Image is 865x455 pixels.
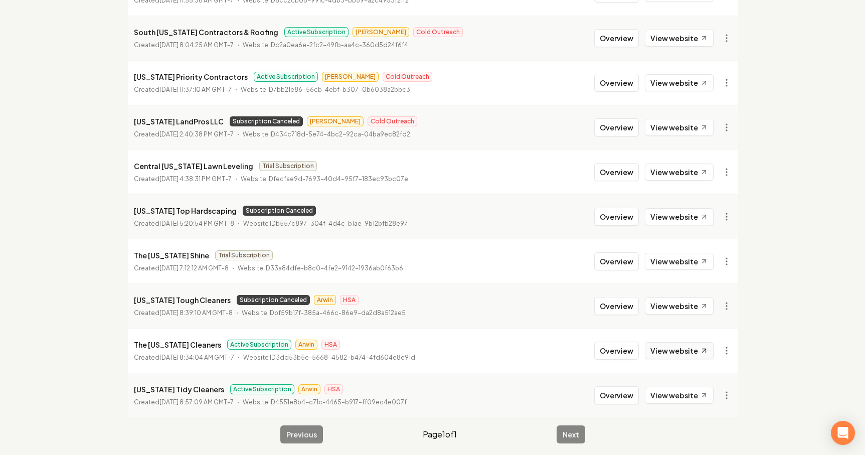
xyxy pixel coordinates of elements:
p: Website ID 33a84dfe-b8c0-4fe2-9142-1936ab0f63b6 [238,263,403,273]
span: Arwin [298,384,320,394]
button: Overview [594,163,639,181]
time: [DATE] 8:34:04 AM GMT-7 [159,354,234,361]
p: [US_STATE] Tidy Cleaners [134,383,224,395]
a: View website [645,119,714,136]
span: Cold Outreach [383,72,432,82]
span: [PERSON_NAME] [307,116,364,126]
time: [DATE] 8:39:10 AM GMT-8 [159,309,233,317]
span: Active Subscription [284,27,349,37]
span: Active Subscription [254,72,318,82]
p: Created [134,174,232,184]
button: Overview [594,118,639,136]
button: Overview [594,29,639,47]
span: Subscription Canceled [237,295,310,305]
p: South [US_STATE] Contractors & Roofing [134,26,278,38]
p: Created [134,40,234,50]
span: Cold Outreach [368,116,417,126]
span: Arwin [295,340,317,350]
time: [DATE] 2:40:38 PM GMT-7 [159,130,234,138]
p: Website ID 7bb21e86-56cb-4ebf-b307-0b6038a2bbc3 [241,85,410,95]
time: [DATE] 11:37:10 AM GMT-7 [159,86,232,93]
p: Created [134,353,234,363]
p: Website ID c2a0ea6e-2fc2-49fb-aa4c-360d5d24f6f4 [243,40,408,50]
a: View website [645,74,714,91]
time: [DATE] 8:04:25 AM GMT-7 [159,41,234,49]
a: View website [645,253,714,270]
p: Website ID bf59b17f-385a-466c-86e9-da2d8a512ae5 [242,308,406,318]
a: View website [645,297,714,315]
button: Overview [594,74,639,92]
span: Cold Outreach [413,27,463,37]
span: [PERSON_NAME] [353,27,409,37]
span: [PERSON_NAME] [322,72,379,82]
span: Active Subscription [230,384,294,394]
span: Page 1 of 1 [423,428,457,440]
button: Overview [594,342,639,360]
span: HSA [321,340,340,350]
span: HSA [340,295,359,305]
p: Central [US_STATE] Lawn Leveling [134,160,253,172]
button: Overview [594,386,639,404]
p: Created [134,129,234,139]
a: View website [645,30,714,47]
span: Arwin [314,295,336,305]
span: Trial Subscription [215,250,273,260]
p: Website ID fecfae9d-7693-40d4-95f7-183ec93bc07e [241,174,408,184]
span: Trial Subscription [259,161,317,171]
p: Created [134,219,234,229]
p: Created [134,397,234,407]
p: Website ID 4551e8b4-c71c-4465-b917-ff09ec4e007f [243,397,407,407]
p: Website ID 3dd53b5e-5668-4582-b474-4fd604e8e91d [243,353,415,363]
p: Website ID 434c718d-5e74-4bc2-92ca-04ba9ec82fd2 [243,129,410,139]
p: [US_STATE] Top Hardscaping [134,205,237,217]
a: View website [645,208,714,225]
p: Website ID b557c897-304f-4d4c-b1ae-9b12bfb28e97 [243,219,408,229]
time: [DATE] 8:57:09 AM GMT-7 [159,398,234,406]
time: [DATE] 4:38:31 PM GMT-7 [159,175,232,183]
p: The [US_STATE] Cleaners [134,339,221,351]
span: Active Subscription [227,340,291,350]
p: The [US_STATE] Shine [134,249,209,261]
a: View website [645,387,714,404]
time: [DATE] 7:12:12 AM GMT-8 [159,264,229,272]
time: [DATE] 5:20:54 PM GMT-8 [159,220,234,227]
button: Overview [594,252,639,270]
p: [US_STATE] Priority Contractors [134,71,248,83]
p: Created [134,308,233,318]
p: [US_STATE] Tough Cleaners [134,294,231,306]
a: View website [645,342,714,359]
button: Overview [594,297,639,315]
p: [US_STATE] LandPros LLC [134,115,224,127]
p: Created [134,85,232,95]
span: HSA [324,384,343,394]
a: View website [645,164,714,181]
span: Subscription Canceled [243,206,316,216]
button: Overview [594,208,639,226]
div: Open Intercom Messenger [831,421,855,445]
p: Created [134,263,229,273]
span: Subscription Canceled [230,116,303,126]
